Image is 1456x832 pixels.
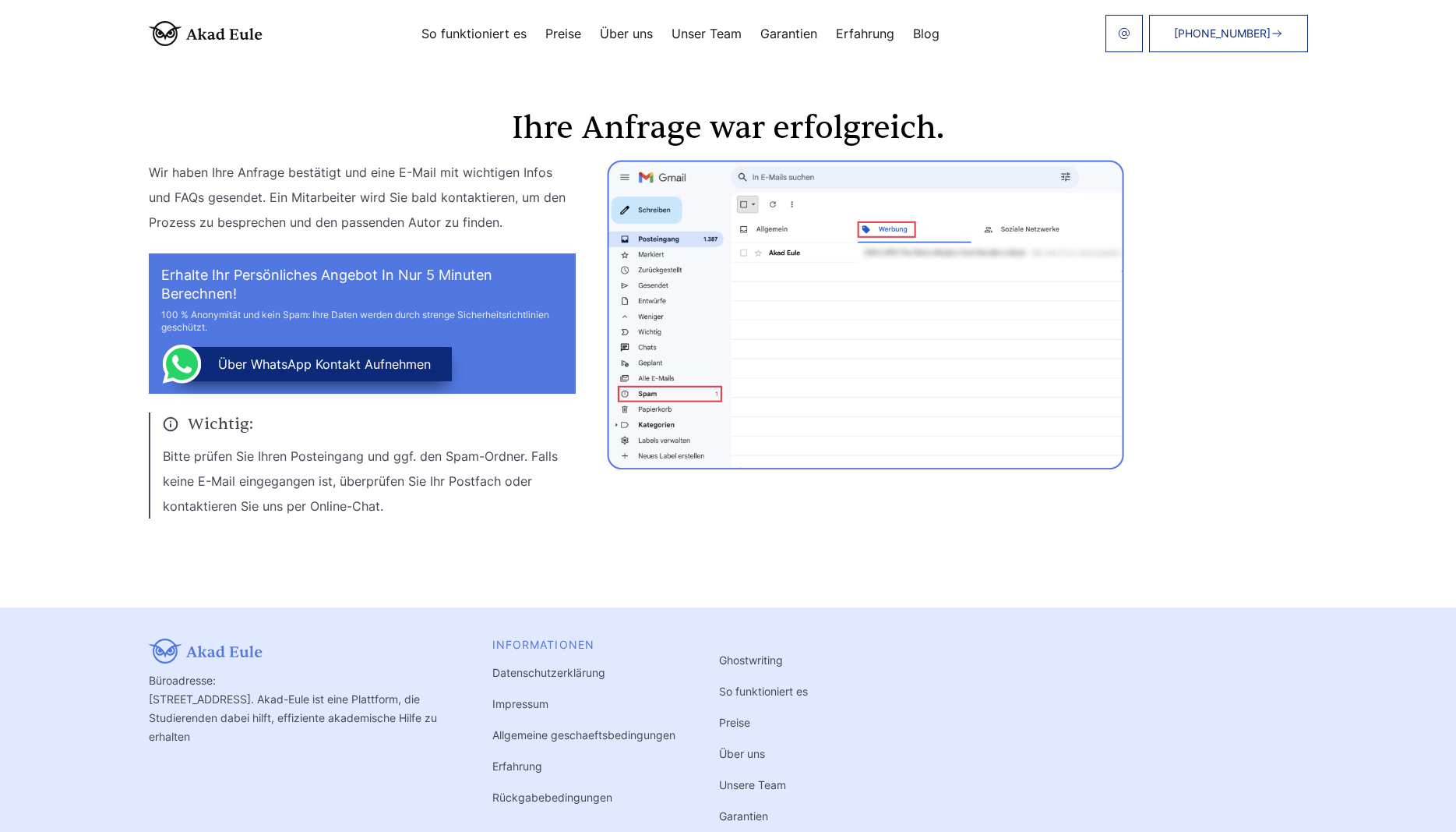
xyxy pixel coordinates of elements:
[545,27,581,40] a: Preise
[421,27,527,40] a: So funktioniert es
[600,27,653,40] a: Über uns
[163,412,576,436] span: Wichtig:
[607,160,1124,469] img: thanks
[161,266,563,303] h2: Erhalte Ihr persönliches Angebot in nur 5 Minuten berechnen!
[149,21,263,46] img: logo
[492,639,675,651] div: INFORMATIONEN
[672,27,742,40] a: Unser Team
[492,728,675,742] a: Allgemeine geschaeftsbedingungen
[1149,15,1308,52] a: [PHONE_NUMBER]
[163,444,576,519] p: Bitte prüfen Sie Ihren Posteingang und ggf. den Spam-Ordner. Falls keine E-Mail eingegangen ist, ...
[149,639,449,826] div: Büroadresse: [STREET_ADDRESS]. Akad-Eule ist eine Plattform, die Studierenden dabei hilft, effizi...
[161,309,563,334] div: 100 % Anonymität und kein Spam: Ihre Daten werden durch strenge Sicherheitsrichtlinien geschützt.
[719,685,808,698] a: So funktioniert es
[492,697,548,710] a: Impressum
[719,778,786,791] a: Unsere Team
[1118,27,1130,40] img: email
[719,747,765,760] a: Über uns
[836,27,894,40] a: Erfahrung
[492,759,542,773] a: Erfahrung
[719,809,768,823] a: Garantien
[173,347,452,381] button: über WhatsApp Kontakt aufnehmen
[719,716,750,729] a: Preise
[492,666,605,679] a: Datenschutzerklärung
[149,113,1308,144] h1: Ihre Anfrage war erfolgreich.
[913,27,940,40] a: Blog
[1174,27,1271,40] span: [PHONE_NUMBER]
[719,653,783,667] a: Ghostwriting
[760,27,817,40] a: Garantien
[492,791,612,804] a: Rückgabebedingungen
[149,160,576,235] p: Wir haben Ihre Anfrage bestätigt und eine E-Mail mit wichtigen Infos und FAQs gesendet. Ein Mitar...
